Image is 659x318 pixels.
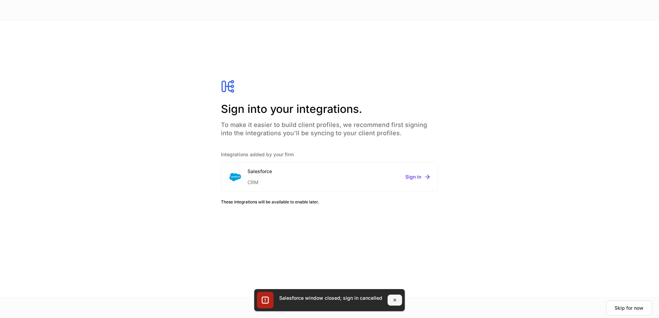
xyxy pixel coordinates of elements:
div: CRM [247,175,272,186]
div: Salesforce window closed; sign in cancelled [279,295,382,301]
button: Sign in [405,173,431,180]
h4: To make it easier to build client profiles, we recommend first signing into the integrations you'... [221,117,438,137]
h5: Integrations added by your firm [221,151,438,158]
h6: These integrations will be available to enable later. [221,199,438,205]
button: Skip for now [606,300,652,316]
h2: Sign into your integrations. [221,102,438,117]
div: Salesforce [247,168,272,175]
div: Skip for now [615,306,643,310]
